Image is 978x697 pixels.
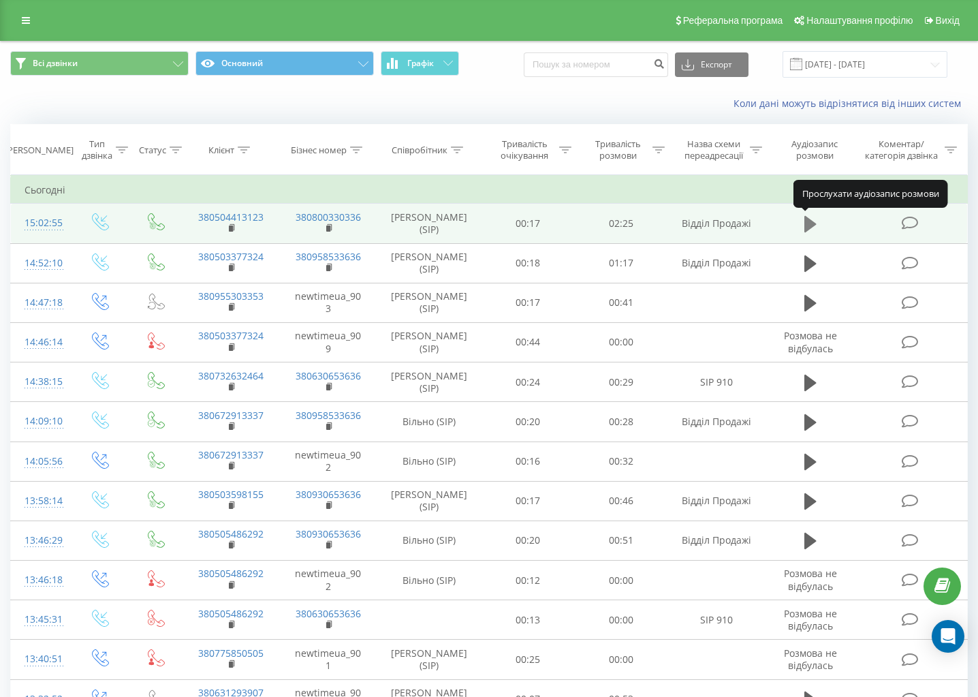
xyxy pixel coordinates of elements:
td: 00:18 [482,243,575,283]
div: 14:09:10 [25,408,57,435]
td: 00:17 [482,481,575,521]
a: Коли дані можуть відрізнятися вiд інших систем [733,97,968,110]
td: [PERSON_NAME] (SIP) [377,283,482,322]
span: Розмова не відбулась [784,647,837,672]
td: 00:00 [575,640,668,679]
span: Графік [407,59,434,68]
td: 00:24 [482,362,575,402]
a: 380800330336 [296,211,361,223]
td: [PERSON_NAME] (SIP) [377,481,482,521]
a: 380630653636 [296,369,361,382]
a: 380958533636 [296,250,361,263]
td: newtimeua_902 [280,442,377,481]
div: 13:58:14 [25,488,57,514]
td: 00:17 [482,283,575,322]
td: Вільно (SIP) [377,521,482,560]
td: newtimeua_901 [280,640,377,679]
td: Відділ Продажі [668,481,766,521]
div: Прослухати аудіозапис розмови [793,180,948,207]
a: 380930653636 [296,488,361,501]
div: Аудіозапис розмови [778,138,852,161]
div: 15:02:55 [25,210,57,236]
div: Бізнес номер [291,144,347,156]
span: Реферальна програма [683,15,783,26]
a: 380775850505 [198,647,264,660]
td: 02:25 [575,204,668,243]
a: 380503377324 [198,329,264,342]
div: Клієнт [208,144,234,156]
td: 01:17 [575,243,668,283]
button: Експорт [675,52,748,77]
a: 380672913337 [198,409,264,422]
div: Тривалість розмови [587,138,649,161]
td: Відділ Продажі [668,204,766,243]
td: [PERSON_NAME] (SIP) [377,640,482,679]
a: 380672913337 [198,448,264,461]
td: 00:13 [482,600,575,640]
button: Графік [381,51,459,76]
td: 00:20 [482,521,575,560]
div: Open Intercom Messenger [932,620,964,653]
td: newtimeua_903 [280,283,377,322]
div: [PERSON_NAME] [5,144,74,156]
div: Тривалість очікування [494,138,556,161]
span: Розмова не відбулась [784,329,837,354]
span: Розмова не відбулась [784,567,837,592]
div: 13:46:18 [25,567,57,593]
td: [PERSON_NAME] (SIP) [377,243,482,283]
td: 00:17 [482,204,575,243]
td: 00:41 [575,283,668,322]
a: 380958533636 [296,409,361,422]
td: Вільно (SIP) [377,402,482,442]
div: 13:46:29 [25,527,57,554]
div: 14:52:10 [25,250,57,277]
td: [PERSON_NAME] (SIP) [377,204,482,243]
td: 00:25 [482,640,575,679]
div: Тип дзвінка [82,138,112,161]
td: newtimeua_909 [280,322,377,362]
span: Налаштування профілю [806,15,913,26]
td: 00:28 [575,402,668,442]
td: 00:32 [575,442,668,481]
input: Пошук за номером [524,52,668,77]
button: Всі дзвінки [10,51,189,76]
td: newtimeua_902 [280,561,377,600]
div: Співробітник [392,144,447,156]
td: SIP 910 [668,600,766,640]
span: Вихід [936,15,960,26]
div: Назва схеми переадресації [680,138,746,161]
td: Відділ Продажі [668,402,766,442]
td: 00:51 [575,521,668,560]
td: 00:20 [482,402,575,442]
td: [PERSON_NAME] (SIP) [377,322,482,362]
div: 14:38:15 [25,369,57,395]
div: 14:47:18 [25,290,57,316]
a: 380505486292 [198,607,264,620]
td: Відділ Продажі [668,243,766,283]
td: 00:12 [482,561,575,600]
a: 380504413123 [198,211,264,223]
div: 13:45:31 [25,606,57,633]
a: 380732632464 [198,369,264,382]
div: Коментар/категорія дзвінка [862,138,941,161]
a: 380505486292 [198,527,264,540]
td: [PERSON_NAME] (SIP) [377,362,482,402]
a: 380505486292 [198,567,264,580]
td: 00:16 [482,442,575,481]
td: Відділ Продажі [668,521,766,560]
div: 13:40:51 [25,646,57,672]
td: SIP 910 [668,362,766,402]
span: Всі дзвінки [33,58,78,69]
span: Розмова не відбулась [784,607,837,632]
a: 380630653636 [296,607,361,620]
td: 00:46 [575,481,668,521]
div: Статус [139,144,166,156]
td: 00:00 [575,600,668,640]
a: 380503598155 [198,488,264,501]
td: 00:00 [575,561,668,600]
a: 380955303353 [198,290,264,303]
a: 380503377324 [198,250,264,263]
td: 00:00 [575,322,668,362]
td: 00:44 [482,322,575,362]
div: 14:05:56 [25,448,57,475]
